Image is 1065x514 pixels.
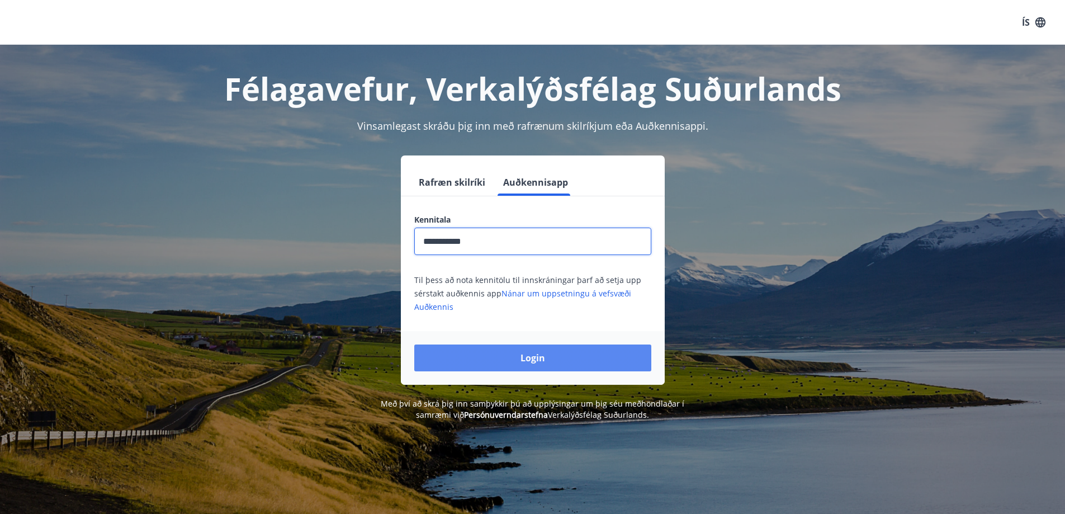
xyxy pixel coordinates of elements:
[414,214,651,225] label: Kennitala
[414,275,641,312] span: Til þess að nota kennitölu til innskráningar þarf að setja upp sérstakt auðkennis app
[414,169,490,196] button: Rafræn skilríki
[381,398,684,420] span: Með því að skrá þig inn samþykkir þú að upplýsingar um þig séu meðhöndlaðar í samræmi við Verkalý...
[1016,12,1052,32] button: ÍS
[464,409,548,420] a: Persónuverndarstefna
[499,169,572,196] button: Auðkennisapp
[414,345,651,371] button: Login
[414,288,631,312] a: Nánar um uppsetningu á vefsvæði Auðkennis
[144,67,922,110] h1: Félagavefur, Verkalýðsfélag Suðurlands
[357,119,708,133] span: Vinsamlegast skráðu þig inn með rafrænum skilríkjum eða Auðkennisappi.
